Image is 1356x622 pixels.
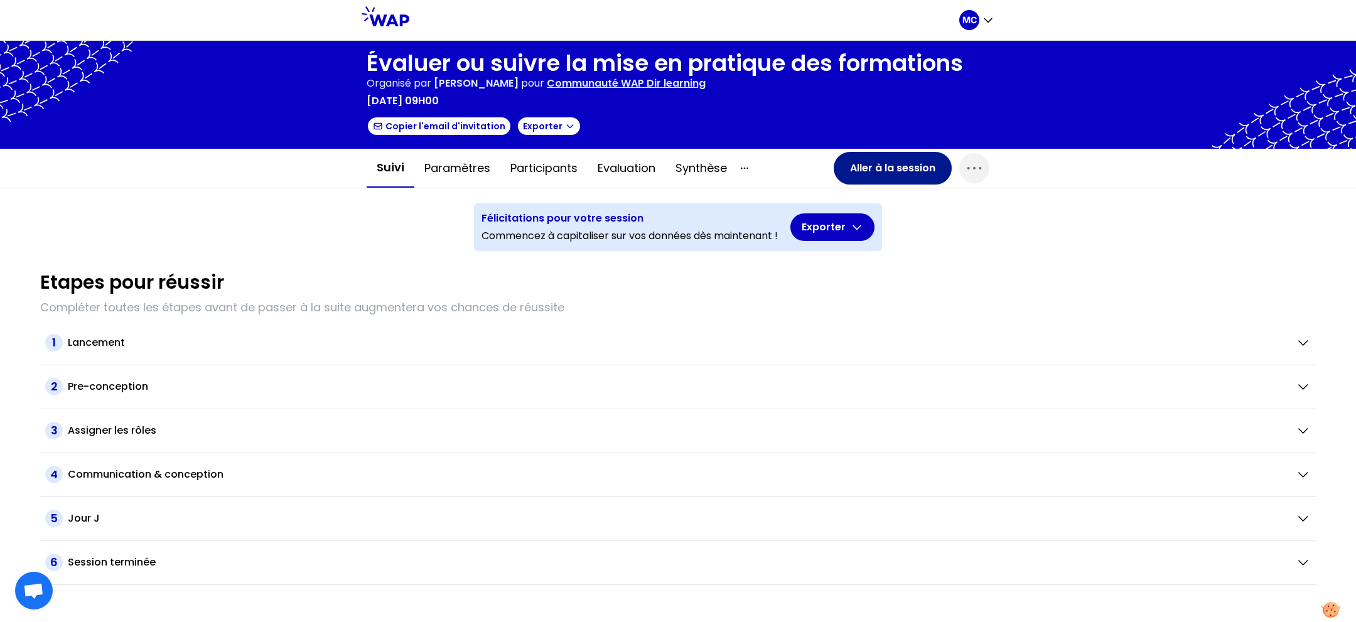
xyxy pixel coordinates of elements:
button: Evaluation [588,149,665,187]
h2: Session terminée [68,555,156,570]
span: 1 [45,334,63,351]
p: Commencez à capitaliser sur vos données dès maintenant ! [482,228,778,244]
h3: Félicitations pour votre session [482,211,778,226]
button: 2Pre-conception [45,378,1311,395]
button: Synthèse [665,149,737,187]
button: Suivi [367,149,414,188]
span: 4 [45,466,63,483]
button: 1Lancement [45,334,1311,351]
p: Communauté WAP Dir learning [547,76,706,91]
h2: Lancement [68,335,125,350]
h1: Évaluer ou suivre la mise en pratique des formations [367,51,963,76]
h2: Communication & conception [68,467,223,482]
span: 6 [45,554,63,571]
h2: Pre-conception [68,379,148,394]
button: Paramètres [414,149,500,187]
button: Copier l'email d'invitation [367,116,512,136]
p: [DATE] 09h00 [367,94,439,109]
span: [PERSON_NAME] [434,76,519,90]
button: MC [959,10,994,30]
button: Exporter [517,116,581,136]
button: Exporter [790,213,874,241]
button: 3Assigner les rôles [45,422,1311,439]
button: Aller à la session [834,152,952,185]
p: Organisé par [367,76,431,91]
span: 2 [45,378,63,395]
h2: Assigner les rôles [68,423,156,438]
p: Compléter toutes les étapes avant de passer à la suite augmentera vos chances de réussite [40,299,1316,316]
span: 5 [45,510,63,527]
p: pour [521,76,544,91]
button: 5Jour J [45,510,1311,527]
div: Ouvrir le chat [15,572,53,609]
button: Participants [500,149,588,187]
p: MC [962,14,977,26]
h2: Jour J [68,511,100,526]
h1: Etapes pour réussir [40,271,224,294]
span: 3 [45,422,63,439]
button: 6Session terminée [45,554,1311,571]
button: 4Communication & conception [45,466,1311,483]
